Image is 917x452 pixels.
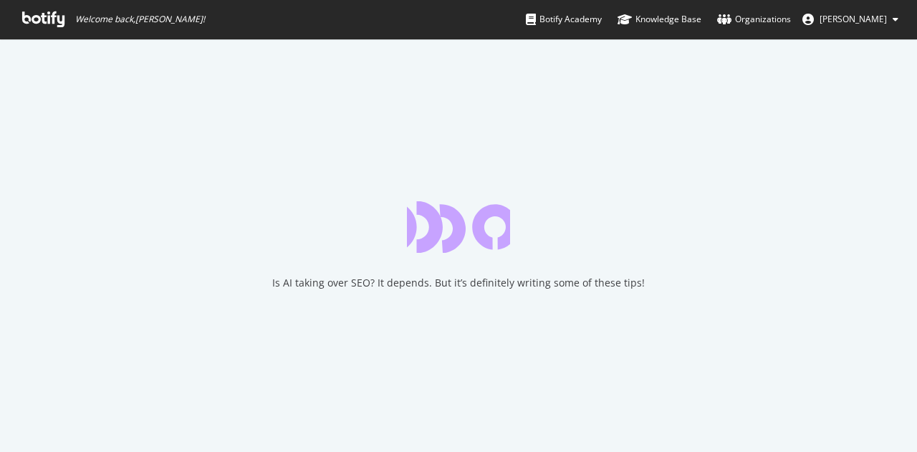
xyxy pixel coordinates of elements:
[791,8,910,31] button: [PERSON_NAME]
[407,201,510,253] div: animation
[717,12,791,27] div: Organizations
[75,14,205,25] span: Welcome back, [PERSON_NAME] !
[272,276,645,290] div: Is AI taking over SEO? It depends. But it’s definitely writing some of these tips!
[820,13,887,25] span: Lukas MÄNNL
[526,12,602,27] div: Botify Academy
[618,12,701,27] div: Knowledge Base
